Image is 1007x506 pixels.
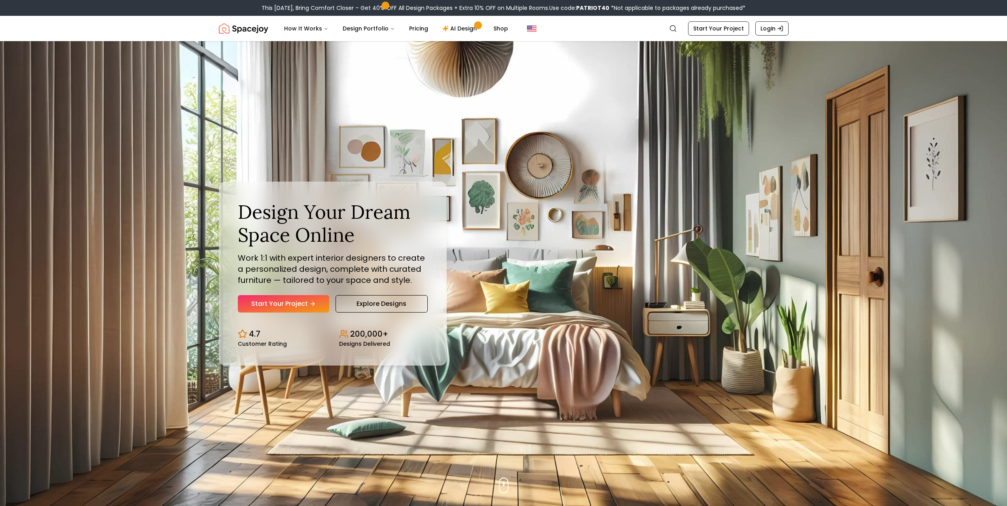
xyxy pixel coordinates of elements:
[278,21,514,36] nav: Main
[219,21,268,36] img: Spacejoy Logo
[609,4,745,12] span: *Not applicable to packages already purchased*
[436,21,485,36] a: AI Design
[249,328,260,339] p: 4.7
[238,201,428,246] h1: Design Your Dream Space Online
[336,21,401,36] button: Design Portfolio
[755,21,789,36] a: Login
[278,21,335,36] button: How It Works
[336,295,428,313] a: Explore Designs
[688,21,749,36] a: Start Your Project
[527,24,537,33] img: United States
[219,16,789,41] nav: Global
[339,341,390,347] small: Designs Delivered
[238,295,329,313] a: Start Your Project
[350,328,388,339] p: 200,000+
[238,341,287,347] small: Customer Rating
[219,21,268,36] a: Spacejoy
[576,4,609,12] b: PATRIOT40
[238,322,428,347] div: Design stats
[238,252,428,286] p: Work 1:1 with expert interior designers to create a personalized design, complete with curated fu...
[487,21,514,36] a: Shop
[262,4,745,12] div: This [DATE], Bring Comfort Closer – Get 40% OFF All Design Packages + Extra 10% OFF on Multiple R...
[549,4,609,12] span: Use code:
[403,21,434,36] a: Pricing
